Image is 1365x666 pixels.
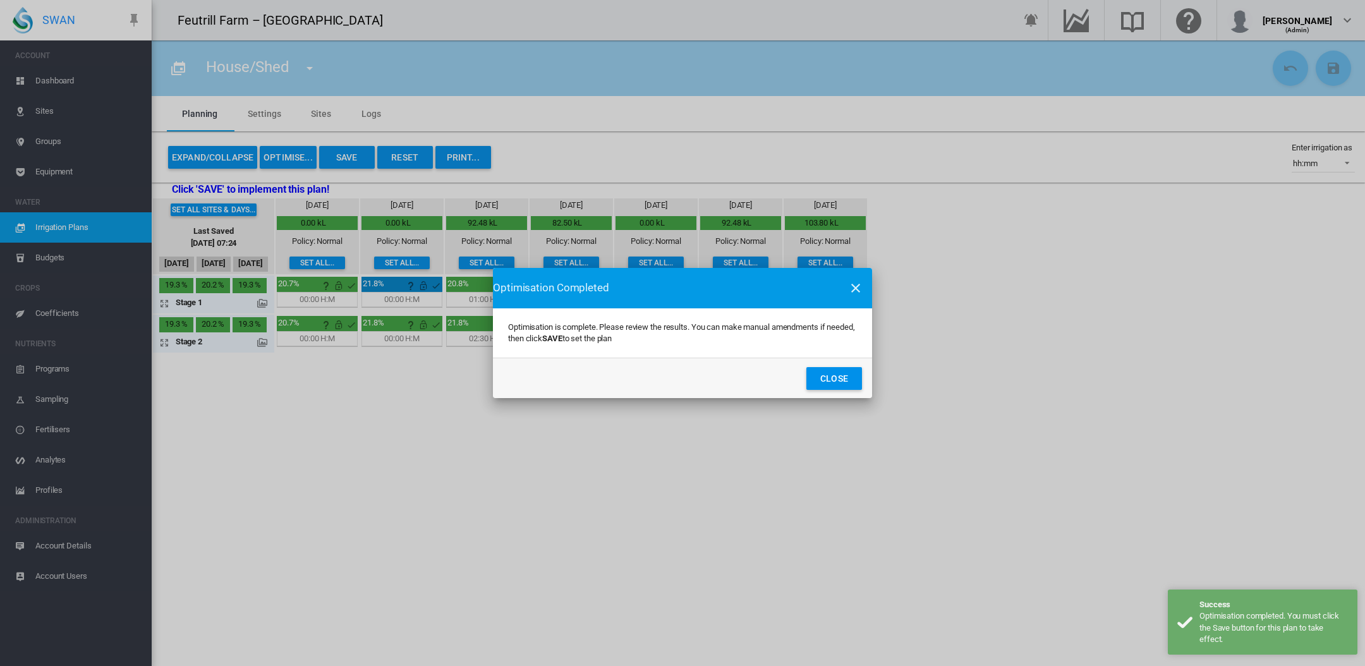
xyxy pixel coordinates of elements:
div: Optimisation completed. You must click the Save button for this plan to take effect. [1199,610,1348,645]
div: Success Optimisation completed. You must click the Save button for this plan to take effect. [1168,590,1357,655]
b: SAVE [542,334,562,343]
p: Optimisation is complete. Please review the results. You can make manual amendments if needed, th... [508,322,857,344]
span: Optimisation Completed [493,281,609,296]
button: Close [806,367,862,390]
md-icon: icon-close [848,281,863,296]
button: icon-close [843,275,868,301]
div: Success [1199,599,1348,610]
md-dialog: Optimisation is ... [493,268,872,398]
